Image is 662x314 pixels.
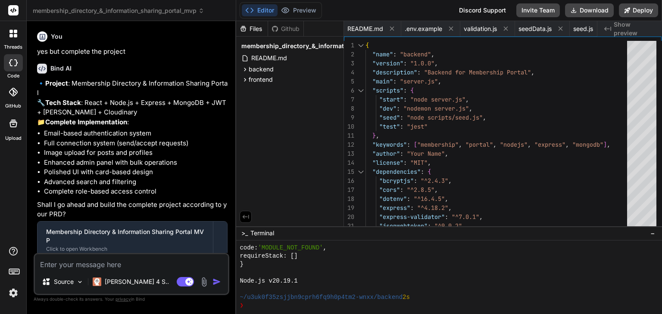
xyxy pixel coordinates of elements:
div: 9 [344,113,354,122]
label: code [7,72,19,80]
span: .env.example [405,25,442,33]
h6: Bind AI [50,64,72,73]
span: : [403,95,407,103]
p: yes but complete the project [37,47,228,57]
div: 14 [344,158,354,167]
span: , [448,177,452,185]
span: : [421,168,424,175]
span: "name" [372,50,393,58]
div: 17 [344,185,354,194]
span: Terminal [250,229,274,237]
span: "backend" [400,50,431,58]
img: Claude 4 Sonnet [93,277,101,286]
span: membership_directory_&_information_sharing_portal_mvp [33,6,204,15]
div: 7 [344,95,354,104]
p: Shall I go ahead and build the complete project according to your PRD? [37,200,228,219]
span: "main" [372,77,393,85]
div: 12 [344,140,354,149]
span: , [483,114,486,121]
span: : [403,159,407,166]
span: seedData.js [518,25,552,33]
span: : [428,222,431,230]
span: , [607,141,610,148]
div: Click to collapse the range. [355,86,366,95]
span: frontend [249,75,273,84]
img: icon [212,277,221,286]
span: "node scripts/seed.js" [407,114,483,121]
label: threads [4,43,22,51]
span: , [469,105,472,112]
span: "jsonwebtoken" [379,222,428,230]
span: − [650,229,655,237]
p: Always double-check its answers. Your in Bind [34,295,229,303]
span: : [397,105,400,112]
span: seed.js [573,25,593,33]
div: Click to open Workbench [46,246,204,252]
li: Advanced search and filtering [44,177,228,187]
button: Membership Directory & Information Sharing Portal MVPClick to open Workbench [37,222,213,259]
span: "^16.4.5" [414,195,445,203]
span: Show preview [614,20,655,37]
span: : [403,59,407,67]
span: "seed" [379,114,400,121]
span: { [365,41,369,49]
div: 20 [344,212,354,222]
span: backend [249,65,274,74]
span: "dev" [379,105,397,112]
strong: Complete Implementation [45,118,127,126]
span: , [431,50,434,58]
span: "keywords" [372,141,407,148]
span: : [407,195,410,203]
span: >_ [241,229,248,237]
span: "^2.8.5" [407,186,434,194]
span: "server.js" [400,77,438,85]
span: "test" [379,123,400,130]
li: Enhanced admin panel with bulk operations [44,158,228,168]
span: "MIT" [410,159,428,166]
span: : [445,213,448,221]
span: "version" [372,59,403,67]
button: Deploy [619,3,658,17]
div: 4 [344,68,354,77]
span: "scripts" [372,86,403,94]
span: "portal" [465,141,493,148]
span: "^2.4.3" [421,177,448,185]
span: : [400,186,403,194]
button: Editor [242,4,278,16]
span: [ [414,141,417,148]
img: attachment [199,277,209,287]
span: , [528,141,531,148]
div: Membership Directory & Information Sharing Portal MVP [46,228,204,245]
span: 'MODULE_NOT_FOUND' [258,244,323,252]
span: "mongodb" [572,141,603,148]
h6: You [51,32,62,41]
span: "express" [379,204,410,212]
span: , [459,141,462,148]
span: "express" [534,141,565,148]
div: 15 [344,167,354,176]
p: Source [54,277,74,286]
span: code: [240,244,258,252]
span: , [479,213,483,221]
span: ❯ [240,302,244,310]
img: settings [6,286,21,300]
li: Image upload for posts and profiles [44,148,228,158]
span: , [376,132,379,139]
li: Email-based authentication system [44,129,228,139]
span: "^7.0.1" [452,213,479,221]
strong: Project [45,79,68,87]
div: 21 [344,222,354,231]
span: : [400,114,403,121]
div: 6 [344,86,354,95]
span: Node.js v20.19.1 [240,277,297,285]
span: privacy [116,296,131,302]
img: Pick Models [76,278,84,286]
span: , [531,68,534,76]
p: 🔹 : Membership Directory & Information Sharing Portal 🔧 : React + Node.js + Express + MongoDB + J... [37,79,228,127]
li: Full connection system (send/accept requests) [44,139,228,148]
span: validation.js [464,25,497,33]
span: : [403,86,407,94]
span: { [410,86,414,94]
span: "description" [372,68,417,76]
span: "nodejs" [500,141,528,148]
